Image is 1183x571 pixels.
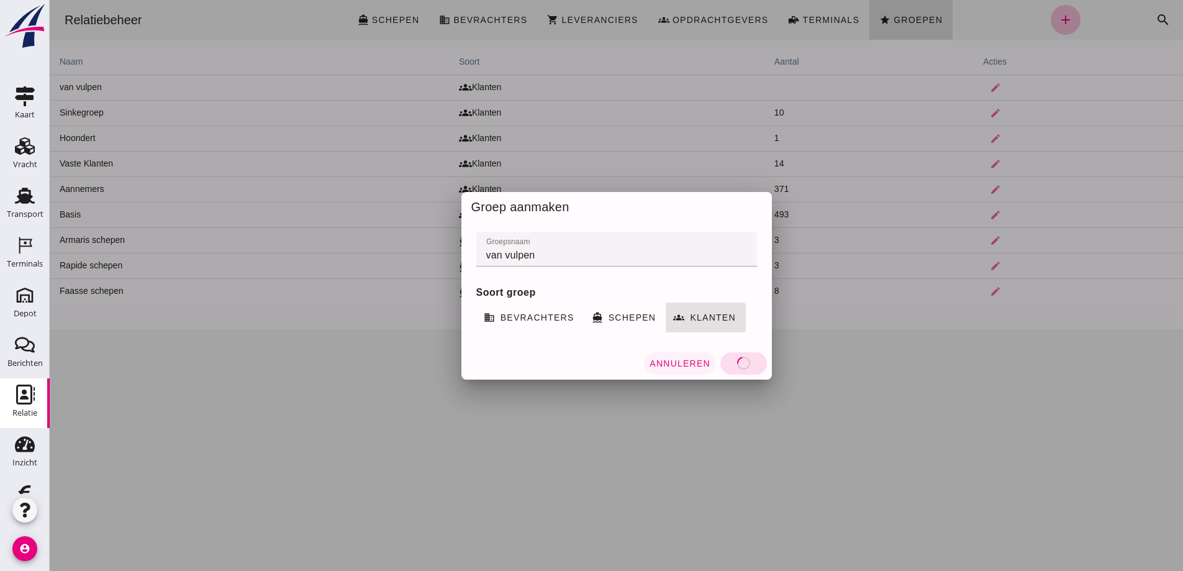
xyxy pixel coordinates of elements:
[7,260,43,268] div: Terminals
[450,313,525,322] span: Bevrachters
[14,309,37,317] div: Depot
[15,111,35,119] div: Kaart
[640,313,686,322] span: Klanten
[599,359,661,368] span: Annuleren
[412,192,722,222] div: Groep aanmaken
[623,312,635,323] i: groups
[434,312,445,323] i: business
[542,312,553,323] i: directions_boat
[12,536,37,561] i: account_circle
[12,409,37,417] div: Relatie
[616,303,696,332] button: Klanten
[427,303,535,332] button: Bevrachters
[12,459,37,467] div: Inzicht
[2,3,47,49] img: logo-small.a267ee39.svg
[13,160,37,168] div: Vracht
[7,210,43,218] div: Transport
[427,280,707,303] p: Soort groep
[7,359,43,367] div: Berichten
[594,352,666,375] button: Annuleren
[558,313,607,322] span: Schepen
[535,303,617,332] button: Schepen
